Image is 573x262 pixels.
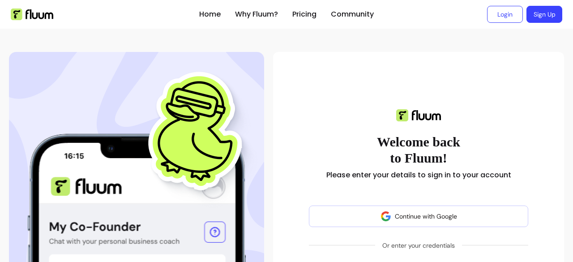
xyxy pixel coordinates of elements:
[381,211,391,222] img: avatar
[367,134,470,166] h1: Welcome back to Fluum!
[326,170,511,180] h2: Please enter your details to sign in to your account
[292,9,316,20] a: Pricing
[396,109,441,121] img: Fluum logo
[487,6,523,23] a: Login
[309,206,528,227] button: Continue with Google
[526,6,562,23] a: Sign Up
[375,237,462,253] span: Or enter your credentials
[235,9,278,20] a: Why Fluum?
[331,9,374,20] a: Community
[11,9,53,20] img: Fluum Logo
[199,9,221,20] a: Home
